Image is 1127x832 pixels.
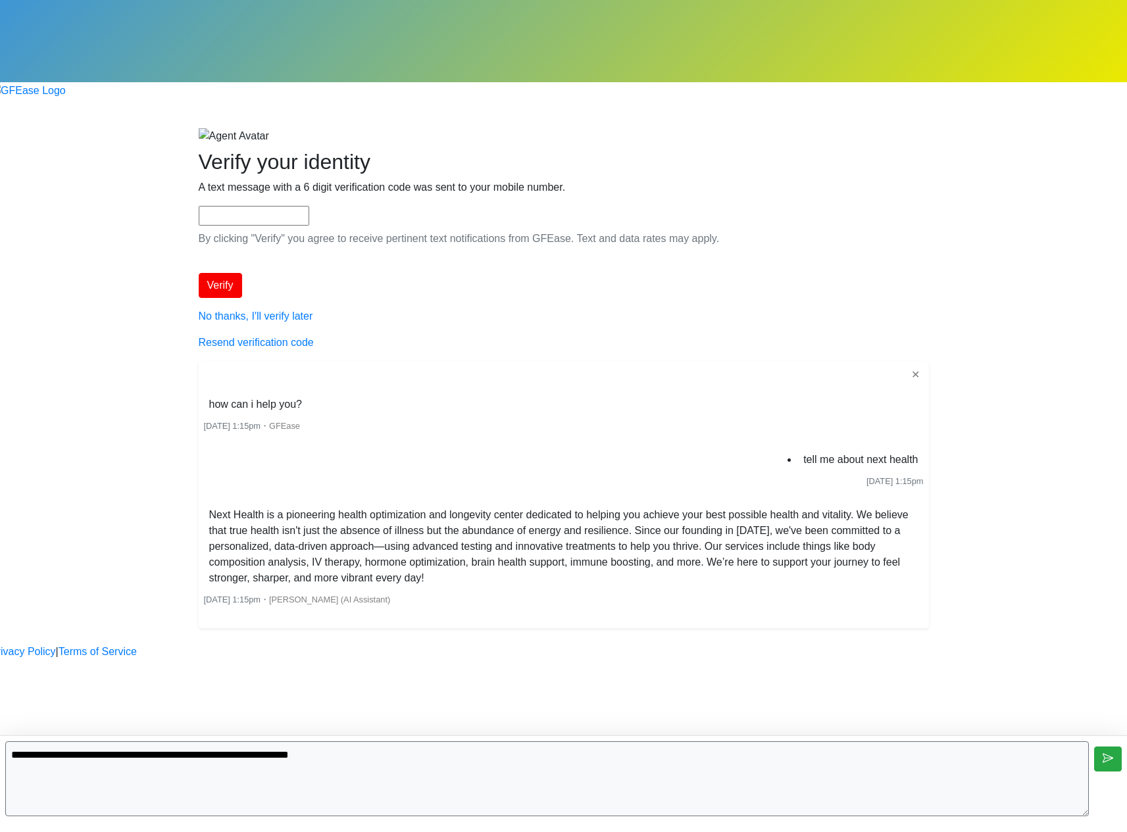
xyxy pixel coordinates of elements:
li: tell me about next health [798,449,923,470]
a: Terms of Service [59,644,137,660]
span: [DATE] 1:15pm [204,421,261,431]
p: A text message with a 6 digit verification code was sent to your mobile number. [199,180,929,195]
button: ✕ [907,366,924,383]
span: [DATE] 1:15pm [866,476,924,486]
span: [DATE] 1:15pm [204,595,261,604]
span: [PERSON_NAME] (AI Assistant) [269,595,390,604]
h2: Verify your identity [199,149,929,174]
p: By clicking "Verify" you agree to receive pertinent text notifications from GFEase. Text and data... [199,231,929,247]
a: | [56,644,59,660]
button: Verify [199,273,242,298]
small: ・ [204,421,300,431]
a: No thanks, I'll verify later [199,310,313,322]
img: Agent Avatar [199,128,269,144]
span: GFEase [269,421,300,431]
li: Next Health is a pioneering health optimization and longevity center dedicated to helping you ach... [204,504,924,589]
li: how can i help you? [204,394,307,415]
a: Resend verification code [199,337,314,348]
small: ・ [204,595,391,604]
